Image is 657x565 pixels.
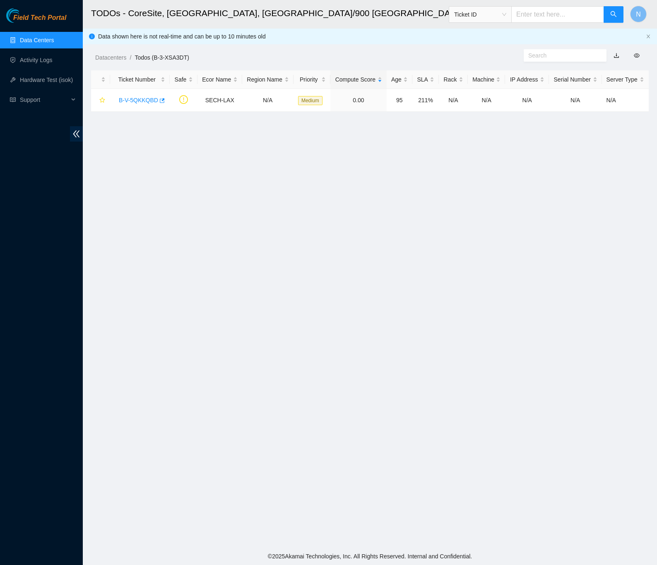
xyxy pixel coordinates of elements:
td: N/A [242,89,294,112]
span: search [610,11,617,19]
input: Search [528,51,595,60]
a: Datacenters [95,54,126,61]
a: Akamai TechnologiesField Tech Portal [6,15,66,26]
span: Support [20,91,69,108]
span: Medium [298,96,322,105]
td: N/A [468,89,505,112]
td: SECH-LAX [197,89,242,112]
td: N/A [602,89,649,112]
a: Todos (B-3-XSA3DT) [135,54,189,61]
span: N [636,9,641,19]
a: Activity Logs [20,57,53,63]
td: N/A [439,89,468,112]
td: 211% [412,89,439,112]
span: eye [634,53,640,58]
a: B-V-5QKKQBD [119,97,158,103]
button: N [630,6,647,22]
td: 0.00 [330,89,387,112]
td: 95 [387,89,413,112]
a: Data Centers [20,37,54,43]
span: Field Tech Portal [13,14,66,22]
td: N/A [505,89,549,112]
span: star [99,97,105,104]
button: download [607,49,626,62]
button: search [604,6,623,23]
a: Hardware Test (isok) [20,77,73,83]
button: close [646,34,651,39]
td: N/A [549,89,602,112]
footer: © 2025 Akamai Technologies, Inc. All Rights Reserved. Internal and Confidential. [83,548,657,565]
span: read [10,97,16,103]
img: Akamai Technologies [6,8,42,23]
input: Enter text here... [511,6,604,23]
span: / [130,54,131,61]
span: double-left [70,126,83,142]
span: exclamation-circle [179,95,188,104]
a: download [614,52,619,59]
button: star [96,94,106,107]
span: Ticket ID [454,8,506,21]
